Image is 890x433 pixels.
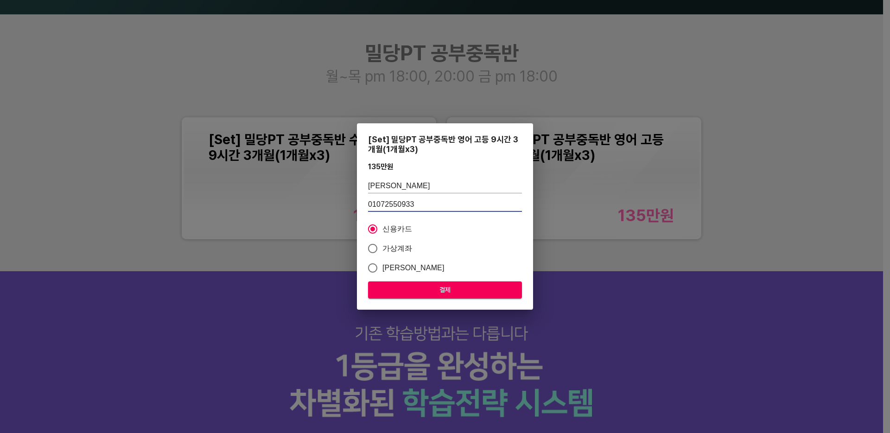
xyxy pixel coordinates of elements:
[368,134,522,154] div: [Set] 밀당PT 공부중독반 영어 고등 9시간 3개월(1개월x3)
[375,284,515,296] span: 결제
[368,197,522,212] input: 학생 연락처
[382,223,413,235] span: 신용카드
[382,243,413,254] span: 가상계좌
[368,281,522,299] button: 결제
[382,262,445,274] span: [PERSON_NAME]
[368,162,394,171] div: 135만 원
[368,178,522,193] input: 학생 이름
